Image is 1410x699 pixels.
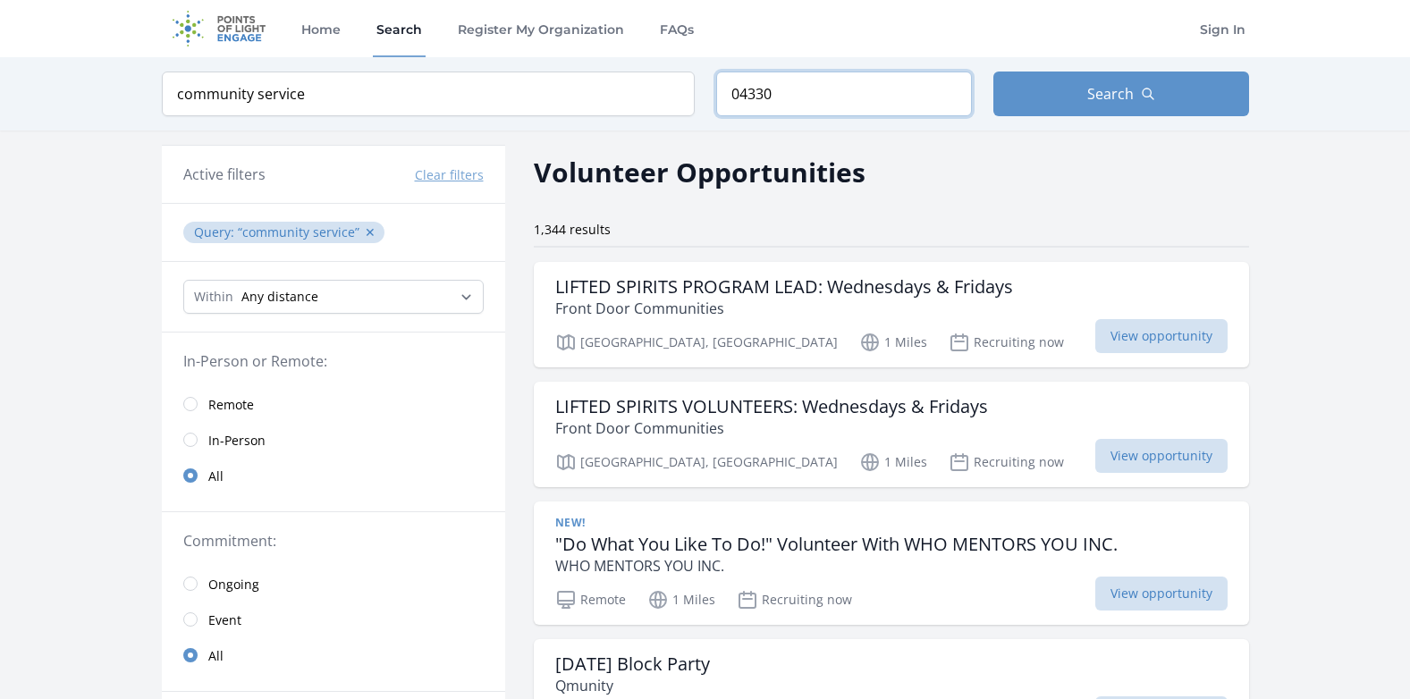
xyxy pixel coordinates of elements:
[208,467,224,485] span: All
[1087,83,1134,105] span: Search
[555,589,626,611] p: Remote
[183,530,484,552] legend: Commitment:
[555,276,1013,298] h3: LIFTED SPIRITS PROGRAM LEAD: Wednesdays & Fridays
[555,417,988,439] p: Front Door Communities
[859,451,927,473] p: 1 Miles
[208,576,259,594] span: Ongoing
[555,516,586,530] span: New!
[208,611,241,629] span: Event
[365,223,376,241] button: ✕
[555,534,1118,555] h3: "Do What You Like To Do!" Volunteer With WHO MENTORS YOU INC.
[1095,577,1228,611] span: View opportunity
[949,451,1064,473] p: Recruiting now
[555,396,988,417] h3: LIFTED SPIRITS VOLUNTEERS: Wednesdays & Fridays
[208,432,266,450] span: In-Person
[415,166,484,184] button: Clear filters
[162,72,695,116] input: Keyword
[859,332,927,353] p: 1 Miles
[1095,319,1228,353] span: View opportunity
[183,164,266,185] h3: Active filters
[162,458,505,493] a: All
[534,221,611,238] span: 1,344 results
[208,396,254,414] span: Remote
[1095,439,1228,473] span: View opportunity
[555,555,1118,577] p: WHO MENTORS YOU INC.
[534,501,1249,625] a: New! "Do What You Like To Do!" Volunteer With WHO MENTORS YOU INC. WHO MENTORS YOU INC. Remote 1 ...
[949,332,1064,353] p: Recruiting now
[555,653,710,675] h3: [DATE] Block Party
[238,223,359,240] q: community service
[162,637,505,673] a: All
[194,223,238,240] span: Query :
[162,602,505,637] a: Event
[647,589,715,611] p: 1 Miles
[534,382,1249,487] a: LIFTED SPIRITS VOLUNTEERS: Wednesdays & Fridays Front Door Communities [GEOGRAPHIC_DATA], [GEOGRA...
[716,72,972,116] input: Location
[737,589,852,611] p: Recruiting now
[555,332,838,353] p: [GEOGRAPHIC_DATA], [GEOGRAPHIC_DATA]
[555,451,838,473] p: [GEOGRAPHIC_DATA], [GEOGRAPHIC_DATA]
[183,350,484,372] legend: In-Person or Remote:
[555,675,710,696] p: Qmunity
[534,262,1249,367] a: LIFTED SPIRITS PROGRAM LEAD: Wednesdays & Fridays Front Door Communities [GEOGRAPHIC_DATA], [GEOG...
[993,72,1249,116] button: Search
[183,280,484,314] select: Search Radius
[162,566,505,602] a: Ongoing
[555,298,1013,319] p: Front Door Communities
[162,386,505,422] a: Remote
[534,152,865,192] h2: Volunteer Opportunities
[162,422,505,458] a: In-Person
[208,647,224,665] span: All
